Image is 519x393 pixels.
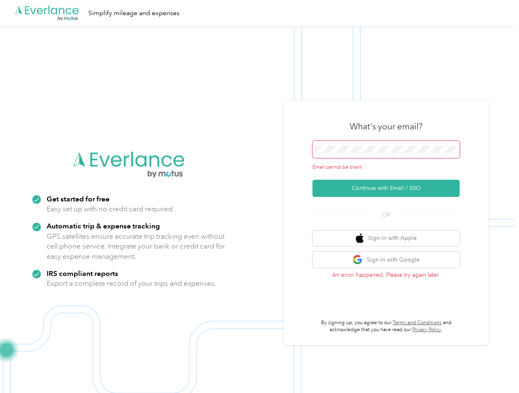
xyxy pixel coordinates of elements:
[47,278,216,289] p: Export a complete record of your trips and expenses.
[312,230,460,246] button: apple logoSign in with Apple
[47,194,110,203] strong: Get started for free
[353,255,363,265] img: google logo
[393,320,442,326] a: Terms and Conditions
[47,269,118,278] strong: IRS compliant reports
[47,204,173,214] p: Easy set up with no credit card required
[312,164,460,171] div: Email cannot be blank
[312,180,460,197] button: Continue with Email / SSO
[312,319,460,334] p: By signing up, you agree to our and acknowledge that you have read our .
[356,233,364,244] img: apple logo
[412,327,441,333] a: Privacy Policy
[312,271,460,279] p: An error happened. Please try again later.
[312,252,460,268] button: google logoSign in with Google
[372,210,400,219] span: OR
[350,121,422,132] h3: What's your email?
[88,8,180,18] div: Simplify mileage and expenses
[47,231,225,262] p: GPS satellites ensure accurate trip tracking even without cell phone service. Integrate your bank...
[47,221,160,230] strong: Automatic trip & expense tracking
